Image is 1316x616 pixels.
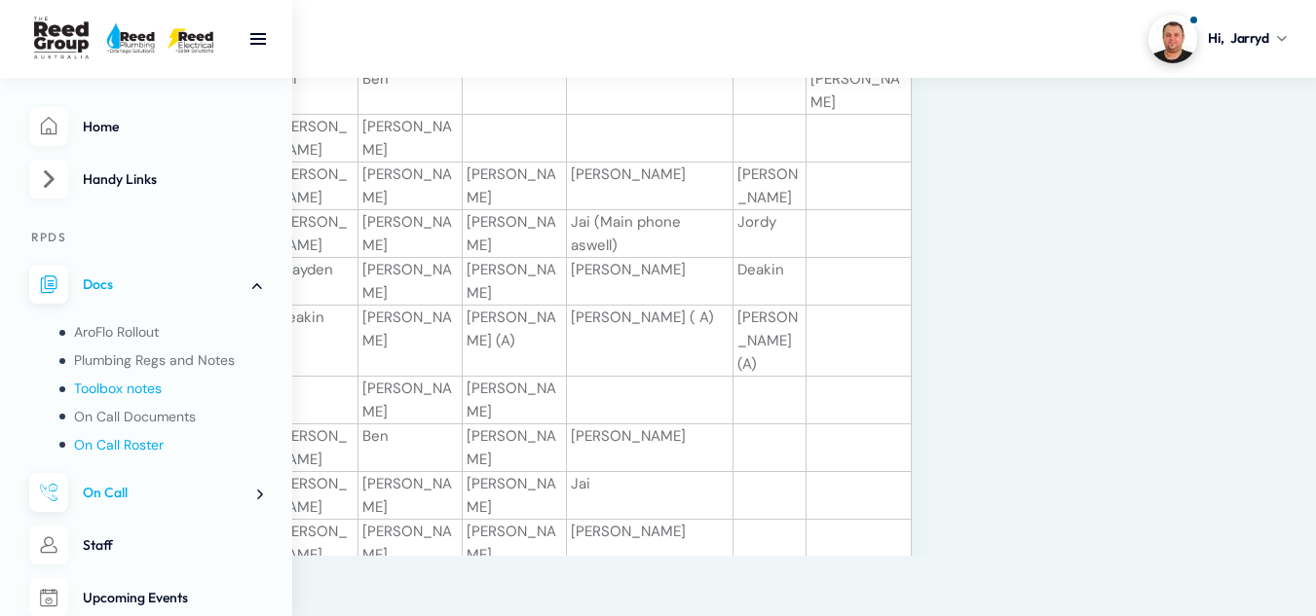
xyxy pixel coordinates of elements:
td: [PERSON_NAME] [274,163,358,210]
a: Home [29,107,263,147]
td: [PERSON_NAME] [807,67,912,115]
a: AroFlo Rollout [59,319,263,344]
span: Handy Links [83,170,157,188]
td: [PERSON_NAME] [274,210,358,258]
td: [PERSON_NAME] [567,520,733,567]
span: Hi, [1208,28,1223,49]
td: [PERSON_NAME] [463,258,567,306]
a: On Call Roster [59,432,263,457]
span: Upcoming Events [83,589,188,606]
td: [PERSON_NAME] [358,377,463,424]
td: [PERSON_NAME] [358,306,463,377]
a: Handy Links [29,160,263,199]
span: Plumbing Regs and Notes [74,351,235,369]
span: Staff [83,536,113,554]
td: Ben [358,67,463,115]
td: Brayden [274,258,358,306]
td: Jai (Main phone aswell) [567,210,733,258]
a: On Call [29,473,263,513]
td: Jai [274,67,358,115]
td: [PERSON_NAME] [358,520,463,567]
span: On Call Roster [74,436,164,453]
a: On Call Documents [59,404,263,429]
img: RPDS Portal [29,16,224,61]
td: [PERSON_NAME] [274,115,358,163]
td: [PERSON_NAME] [358,472,463,520]
td: [PERSON_NAME] [358,210,463,258]
td: Jai [567,472,733,520]
td: [PERSON_NAME] [274,424,358,472]
td: [PERSON_NAME] [567,163,733,210]
td: [PERSON_NAME] [463,377,567,424]
td: [PERSON_NAME] (A) [463,306,567,377]
a: Docs [29,265,263,305]
td: Jordy [733,210,807,258]
td: [PERSON_NAME] [358,163,463,210]
img: Profile picture of Jarryd Shelley [1148,15,1197,63]
a: Toolbox notes [59,376,263,401]
span: Jarryd [1230,28,1268,49]
a: Plumbing Regs and Notes [59,347,263,373]
td: Deakin [274,306,358,377]
td: [PERSON_NAME] [733,163,807,210]
td: [PERSON_NAME] [358,115,463,163]
td: [PERSON_NAME] [463,472,567,520]
span: Docs [83,275,113,293]
td: [PERSON_NAME] (A) [733,306,807,377]
td: [PERSON_NAME] [274,520,358,567]
td: [PERSON_NAME] [567,424,733,472]
td: [PERSON_NAME] [358,258,463,306]
td: [PERSON_NAME] [463,210,567,258]
a: Profile picture of Jarryd ShelleyHi,Jarryd [1148,15,1287,63]
span: AroFlo Rollout [74,323,159,341]
span: Home [83,118,119,135]
td: [PERSON_NAME] [274,472,358,520]
a: Staff [29,525,263,565]
span: On Call [83,484,128,501]
td: [PERSON_NAME] [463,520,567,567]
td: [PERSON_NAME] [463,424,567,472]
td: Ben [358,424,463,472]
span: Toolbox notes [74,380,162,397]
td: [PERSON_NAME] ( A) [567,306,733,377]
td: Deakin [733,258,807,306]
span: On Call Documents [74,408,196,425]
td: [PERSON_NAME] [567,258,733,306]
td: [PERSON_NAME] [463,163,567,210]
